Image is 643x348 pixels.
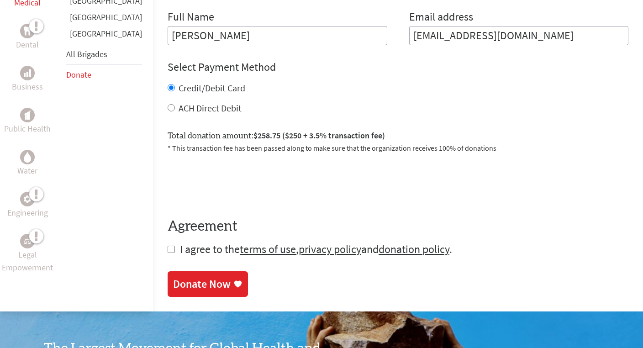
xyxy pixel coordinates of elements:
img: Water [24,152,31,163]
iframe: reCAPTCHA [168,164,306,200]
a: Public HealthPublic Health [4,108,51,135]
a: BusinessBusiness [12,66,43,93]
a: All Brigades [66,49,107,59]
p: Water [17,164,37,177]
a: WaterWater [17,150,37,177]
li: Guatemala [66,11,142,27]
li: Donate [66,65,142,85]
div: Water [20,150,35,164]
span: I agree to the , and . [180,242,452,256]
a: Donate [66,69,91,80]
p: * This transaction fee has been passed along to make sure that the organization receives 100% of ... [168,142,628,153]
a: EngineeringEngineering [7,192,48,219]
li: Panama [66,27,142,44]
a: terms of use [240,242,296,256]
li: All Brigades [66,44,142,65]
label: ACH Direct Debit [179,102,242,114]
img: Public Health [24,111,31,120]
a: [GEOGRAPHIC_DATA] [70,12,142,22]
h4: Select Payment Method [168,60,628,74]
div: Business [20,66,35,80]
label: Email address [409,10,473,26]
img: Engineering [24,195,31,203]
p: Public Health [4,122,51,135]
div: Engineering [20,192,35,206]
p: Legal Empowerment [2,248,53,274]
p: Engineering [7,206,48,219]
p: Dental [16,38,39,51]
a: donation policy [379,242,449,256]
img: Business [24,69,31,77]
label: Full Name [168,10,214,26]
a: [GEOGRAPHIC_DATA] [70,28,142,39]
input: Your Email [409,26,629,45]
span: $258.75 ($250 + 3.5% transaction fee) [253,130,385,141]
input: Enter Full Name [168,26,387,45]
label: Credit/Debit Card [179,82,245,94]
div: Legal Empowerment [20,234,35,248]
img: Dental [24,27,31,36]
a: privacy policy [299,242,361,256]
a: DentalDental [16,24,39,51]
div: Public Health [20,108,35,122]
p: Business [12,80,43,93]
a: Donate Now [168,271,248,297]
label: Total donation amount: [168,129,385,142]
div: Dental [20,24,35,38]
img: Legal Empowerment [24,238,31,244]
h4: Agreement [168,218,628,235]
a: Legal EmpowermentLegal Empowerment [2,234,53,274]
div: Donate Now [173,277,231,291]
